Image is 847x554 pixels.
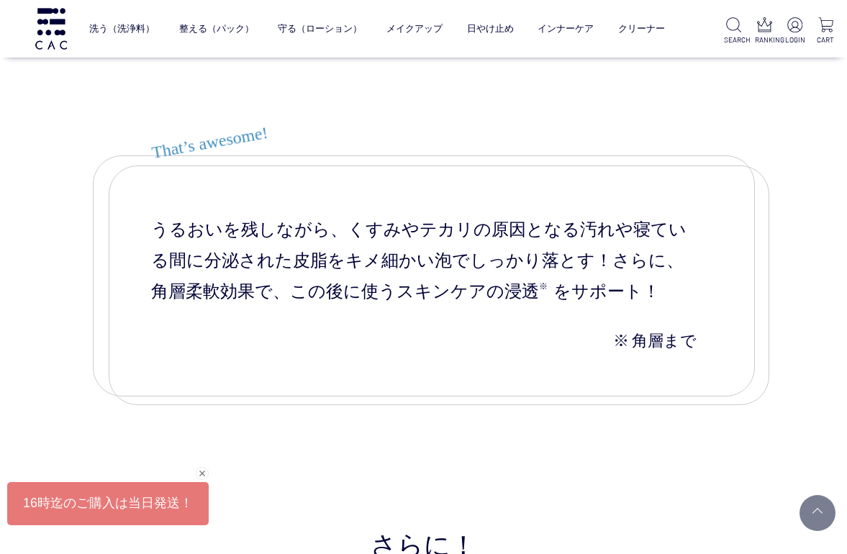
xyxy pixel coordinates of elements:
[755,17,774,45] a: RANKING
[89,12,155,46] a: 洗う（洗浄料）
[724,35,743,45] p: SEARCH
[755,35,774,45] p: RANKING
[785,35,805,45] p: LOGIN
[816,17,835,45] a: CART
[386,12,443,46] a: メイクアップ
[33,8,69,49] img: logo
[179,12,254,46] a: 整える（パック）
[724,17,743,45] a: SEARCH
[467,12,514,46] a: 日やけ止め
[618,12,665,46] a: クリーナー
[785,17,805,45] a: LOGIN
[816,35,835,45] p: CART
[278,12,362,46] a: 守る（ローション）
[538,12,594,46] a: インナーケア
[151,214,697,307] p: うるおいを残しながら、くすみやテカリの原因となる汚れや寝ている間に分泌された皮脂をキメ細かい泡でしっかり落とす！さらに、角層柔軟効果で、この後に使うスキンケアの浸透 をサポート！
